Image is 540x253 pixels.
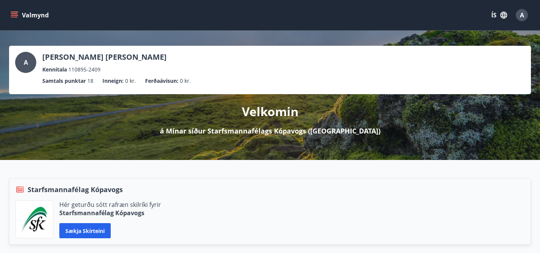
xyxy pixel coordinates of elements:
span: 18 [87,77,93,85]
img: x5MjQkxwhnYn6YREZUTEa9Q4KsBUeQdWGts9Dj4O.png [22,207,47,232]
p: á Mínar síður Starfsmannafélags Kópavogs ([GEOGRAPHIC_DATA]) [160,126,381,136]
p: Samtals punktar [42,77,86,85]
span: A [24,58,28,67]
span: A [520,11,524,19]
button: A [513,6,531,24]
span: 0 kr. [125,77,136,85]
p: Starfsmannafélag Kópavogs [59,209,161,217]
p: [PERSON_NAME] [PERSON_NAME] [42,52,167,62]
span: Starfsmannafélag Kópavogs [28,185,123,194]
button: Sækja skírteini [59,223,111,238]
p: Ferðaávísun : [145,77,178,85]
span: 0 kr. [180,77,191,85]
span: 110895-2409 [68,65,101,74]
p: Velkomin [242,103,299,120]
p: Hér geturðu sótt rafræn skilríki fyrir [59,200,161,209]
p: Kennitala [42,65,67,74]
p: Inneign : [102,77,124,85]
button: ÍS [487,8,511,22]
button: menu [9,8,52,22]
